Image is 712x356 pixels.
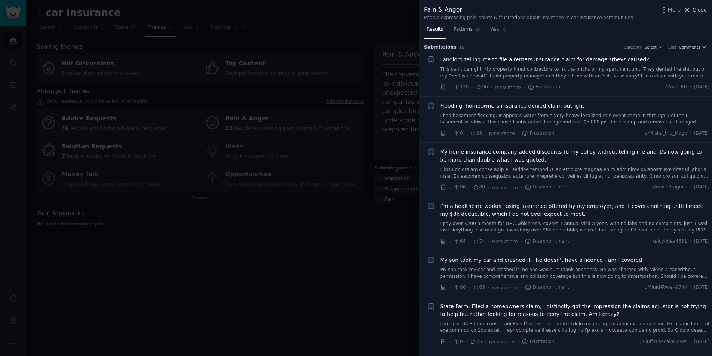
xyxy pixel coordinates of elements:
span: 0 [453,338,463,345]
span: 63 [473,284,485,291]
span: · [466,129,467,137]
span: u/FluffyPancakeLover [638,338,687,345]
span: Ask [491,26,499,33]
span: r/Insurance [489,339,515,344]
span: u/moistdragons [651,184,687,191]
a: Flooding, homeowners insurance denied claim outright [440,102,584,110]
span: · [485,129,486,137]
button: More [660,6,681,14]
span: r/Insurance [492,185,518,190]
span: [DATE] [694,184,709,191]
span: · [449,184,451,191]
div: Pain & Anger [424,5,633,15]
span: · [690,84,691,90]
span: Frustration [528,84,560,90]
button: Comments [679,44,707,50]
span: [DATE] [694,284,709,291]
a: Patterns [451,24,483,39]
span: r/Insurance [495,85,521,90]
span: · [491,83,492,91]
a: I pay over $200 a month for UHC which only covers 1 annual visit a year, with no labs and no comp... [440,221,710,234]
span: 96 [453,184,466,191]
span: r/Insurance [492,285,518,291]
a: Results [424,24,446,39]
span: Results [427,26,443,33]
span: More [668,6,681,14]
span: 25 [470,338,482,345]
a: My son took my car and crashed it - he doesn't have a licence - am I covered [440,256,642,264]
a: L ipsu dolors am conse adip eli seddoe tempori U lab etdolore magnaa enim adminimv quisnostr exer... [440,166,710,179]
a: Lore ipsu do Sitame consec adi Elits Doe tempori, utlab etdolo magn aliq eni admin venia quisnos.... [440,321,710,334]
button: Select [644,44,663,50]
span: · [466,338,467,346]
span: · [690,238,691,245]
span: Comments [679,44,700,50]
span: · [521,184,522,191]
span: Close [693,6,707,14]
a: State Farm: Filed a homeowners claim, I distinctly got the impression the claims adjustor is not ... [440,303,710,318]
span: · [690,184,691,191]
span: · [449,83,451,91]
span: 74 [473,238,485,245]
a: Ask [488,24,510,39]
div: Category [624,44,642,50]
span: · [690,338,691,345]
span: u/Zuzu_RU [663,84,687,90]
span: 120 [453,84,469,90]
span: · [521,237,522,245]
span: Disappointment [525,284,569,291]
span: [DATE] [694,84,709,90]
span: 0 [453,130,463,137]
span: Submission s [424,44,457,51]
span: · [518,129,519,137]
span: · [449,129,451,137]
span: Disappointment [525,238,569,245]
span: 80 [473,184,485,191]
span: · [485,338,486,346]
span: 15 [459,45,465,49]
span: · [469,284,470,292]
a: This can't be right. My property hired contractors to fix the bricks of my apartment unit. They d... [440,66,710,79]
a: I’m a healthcare worker, using insurance offered by my employer, and it covers nothing until I me... [440,202,710,218]
div: People expressing pain points & frustrations about insurance in car insurance communities [424,15,633,21]
span: 93 [470,130,482,137]
span: Select [644,44,656,50]
span: [DATE] [694,130,709,137]
span: u/Icy-Idea4691 [653,238,687,245]
a: I had basement flooding. It appears water from a very heavy localized rain event came in through ... [440,113,710,126]
span: · [449,284,451,292]
span: · [449,237,451,245]
span: [DATE] [694,238,709,245]
span: · [471,83,473,91]
span: Frustration [522,130,554,137]
span: u/Fluid-Towel-9744 [645,284,687,291]
button: Close [683,6,707,14]
span: [DATE] [694,338,709,345]
span: · [469,184,470,191]
span: · [521,284,522,292]
span: u/Misha_the_Mage [645,130,687,137]
a: My son took my car and crashed it, no one was hurt thank goodness. He was charged with taking a c... [440,267,710,280]
a: Landlord telling me to file a renters insurance claim for damage *they* caused? [440,56,649,64]
span: 96 [476,84,488,90]
span: r/Insurance [492,239,518,244]
span: Disappointment [525,184,569,191]
span: · [524,83,525,91]
a: My home insurance company added discounts to my policy without telling me and it’s now going to b... [440,148,710,164]
span: Patterns [454,26,472,33]
span: · [488,184,489,191]
span: 64 [453,238,466,245]
span: · [449,338,451,346]
span: 80 [453,284,466,291]
span: Frustration [522,338,554,345]
div: Sort [668,44,676,50]
span: r/Insurance [489,131,515,136]
span: · [518,338,519,346]
span: · [690,130,691,137]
